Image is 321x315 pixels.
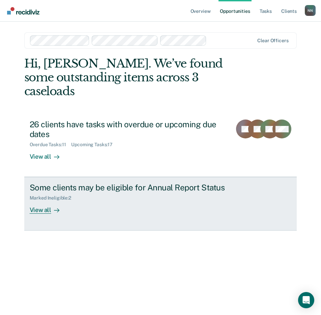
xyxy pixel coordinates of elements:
a: 26 clients have tasks with overdue or upcoming due datesOverdue Tasks:11Upcoming Tasks:17View all [24,114,297,177]
div: Overdue Tasks : 11 [30,142,71,148]
div: Hi, [PERSON_NAME]. We’ve found some outstanding items across 3 caseloads [24,57,242,98]
div: 26 clients have tasks with overdue or upcoming due dates [30,120,227,139]
div: N N [305,5,316,16]
a: Some clients may be eligible for Annual Report StatusMarked Ineligible:2View all [24,177,297,230]
div: Marked Ineligible : 2 [30,195,77,201]
div: Upcoming Tasks : 17 [71,142,118,148]
button: Profile dropdown button [305,5,316,16]
div: View all [30,148,67,161]
div: View all [30,201,67,214]
div: Open Intercom Messenger [298,292,314,308]
div: Clear officers [257,38,288,44]
div: Some clients may be eligible for Annual Report Status [30,183,266,192]
img: Recidiviz [7,7,39,15]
